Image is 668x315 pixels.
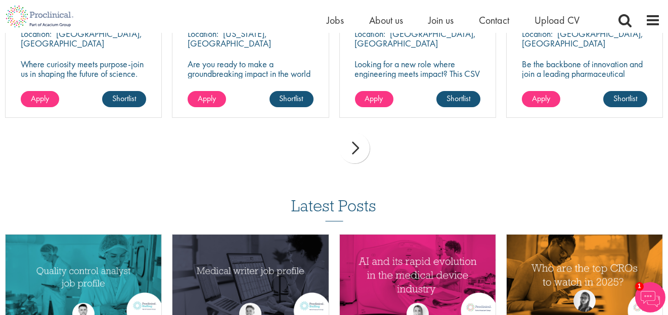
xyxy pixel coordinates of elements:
p: Be the backbone of innovation and join a leading pharmaceutical company to help keep life-changin... [522,59,647,98]
a: Apply [522,91,560,107]
h3: Latest Posts [292,197,377,221]
a: Apply [355,91,393,107]
a: Shortlist [102,91,146,107]
a: Upload CV [535,14,580,27]
p: [US_STATE], [GEOGRAPHIC_DATA] [188,28,271,49]
a: Join us [428,14,454,27]
span: Location: [355,28,386,39]
span: Apply [532,93,550,104]
a: About us [369,14,403,27]
a: Shortlist [270,91,314,107]
span: Apply [198,93,216,104]
span: Apply [365,93,383,104]
a: Contact [479,14,509,27]
a: Apply [188,91,226,107]
a: Shortlist [436,91,480,107]
span: Apply [31,93,49,104]
span: Location: [522,28,553,39]
span: Location: [21,28,52,39]
a: Apply [21,91,59,107]
span: 1 [635,282,644,291]
p: Where curiosity meets purpose-join us in shaping the future of science. [21,59,146,78]
img: Theodora Savlovschi - Wicks [573,290,596,312]
p: [GEOGRAPHIC_DATA], [GEOGRAPHIC_DATA] [355,28,476,49]
div: next [339,133,370,163]
a: Shortlist [603,91,647,107]
p: [GEOGRAPHIC_DATA], [GEOGRAPHIC_DATA] [21,28,142,49]
p: Are you ready to make a groundbreaking impact in the world of biotechnology? Join a growing compa... [188,59,313,107]
img: Chatbot [635,282,665,312]
p: [GEOGRAPHIC_DATA], [GEOGRAPHIC_DATA] [522,28,643,49]
p: Looking for a new role where engineering meets impact? This CSV Engineer role is calling your name! [355,59,480,88]
span: Location: [188,28,218,39]
a: Jobs [327,14,344,27]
